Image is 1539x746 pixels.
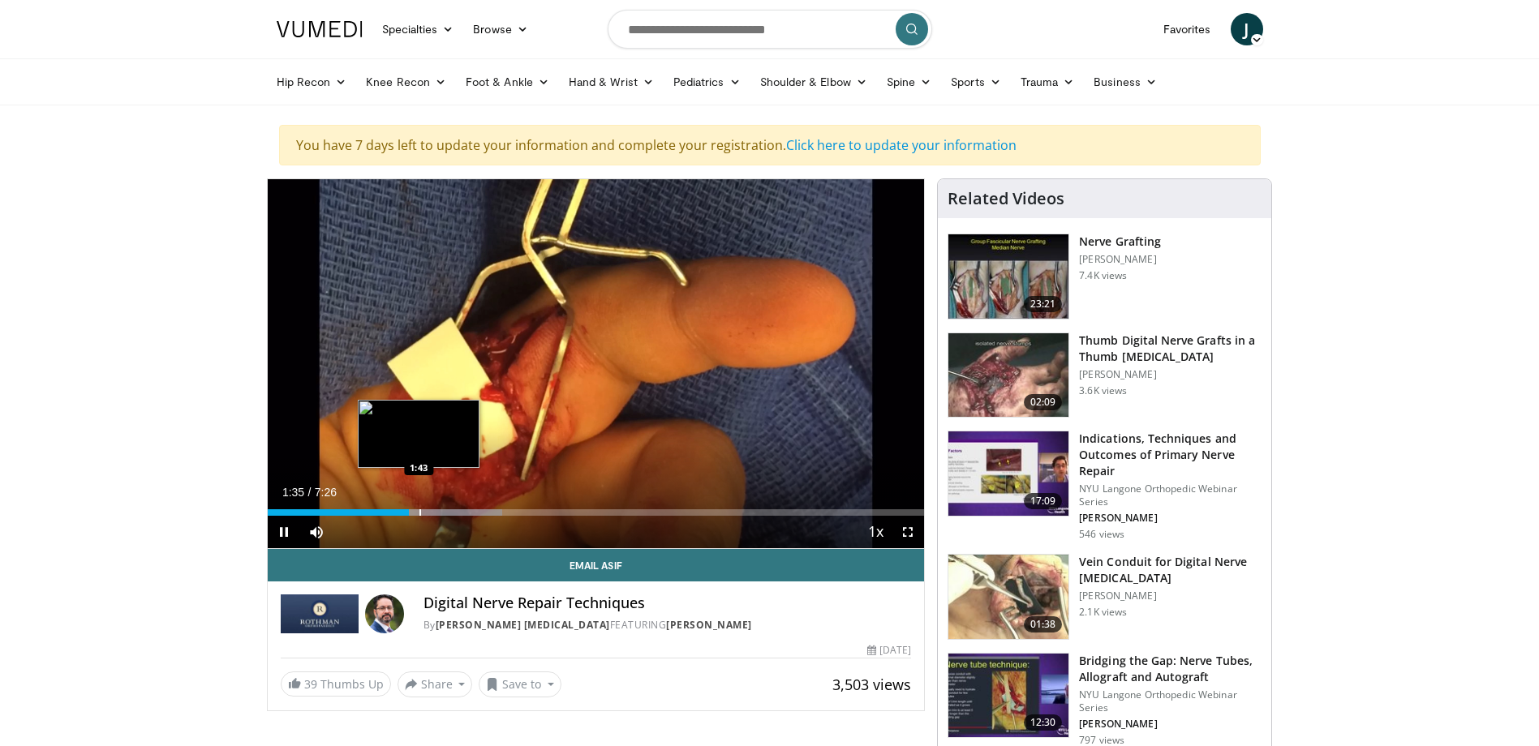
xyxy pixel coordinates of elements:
p: [PERSON_NAME] [1079,718,1262,731]
img: image.jpeg [358,400,479,468]
a: Knee Recon [356,66,456,98]
a: Click here to update your information [786,136,1017,154]
input: Search topics, interventions [608,10,932,49]
span: 17:09 [1024,493,1063,509]
video-js: Video Player [268,179,925,549]
span: 01:38 [1024,616,1063,632]
span: 39 [304,676,317,692]
p: 2.1K views [1079,606,1127,619]
h3: Nerve Grafting [1079,234,1161,250]
div: Progress Bar [268,509,925,516]
span: 12:30 [1024,714,1063,731]
img: 243130_0003_1.png.150x105_q85_crop-smart_upscale.jpg [948,234,1068,319]
img: VuMedi Logo [277,21,363,37]
button: Share [398,671,473,697]
p: [PERSON_NAME] [1079,253,1161,266]
button: Pause [268,516,300,548]
img: slutsky_-_thumb_reattachment_2.png.150x105_q85_crop-smart_upscale.jpg [948,333,1068,418]
span: 7:26 [315,486,337,499]
a: Browse [463,13,538,45]
a: [PERSON_NAME] [666,618,752,632]
h3: Bridging the Gap: Nerve Tubes, Allograft and Autograft [1079,653,1262,685]
button: Mute [300,516,333,548]
span: / [308,486,312,499]
p: 3.6K views [1079,384,1127,397]
h3: Vein Conduit for Digital Nerve [MEDICAL_DATA] [1079,554,1262,586]
a: 39 Thumbs Up [281,671,391,697]
a: Specialties [372,13,464,45]
span: 1:35 [282,486,304,499]
img: 8a493e7a-d014-41d0-bdee-945dcd84fb51.150x105_q85_crop-smart_upscale.jpg [948,431,1068,516]
p: NYU Langone Orthopedic Webinar Series [1079,482,1262,508]
a: Favorites [1154,13,1221,45]
button: Fullscreen [892,516,924,548]
h3: Indications, Techniques and Outcomes of Primary Nerve Repair [1079,431,1262,479]
span: 3,503 views [832,675,911,694]
a: Business [1084,66,1167,98]
a: Foot & Ankle [456,66,559,98]
a: Email Asif [268,549,925,581]
h4: Digital Nerve Repair Techniques [423,594,912,612]
a: Sports [941,66,1011,98]
a: Shoulder & Elbow [750,66,877,98]
span: 02:09 [1024,394,1063,410]
img: Rothman Hand Surgery [281,594,359,633]
p: [PERSON_NAME] [1079,590,1262,602]
a: [PERSON_NAME] [MEDICAL_DATA] [436,618,610,632]
div: You have 7 days left to update your information and complete your registration. [279,125,1261,165]
div: By FEATURING [423,618,912,632]
span: 23:21 [1024,296,1063,312]
img: Slutsky_-_vein_conduit_2.png.150x105_q85_crop-smart_upscale.jpg [948,555,1068,639]
button: Playback Rate [859,516,892,548]
a: Spine [877,66,941,98]
a: Hip Recon [267,66,357,98]
p: 7.4K views [1079,269,1127,282]
a: Trauma [1011,66,1085,98]
img: Avatar [365,594,404,633]
p: [PERSON_NAME] [1079,368,1262,381]
p: [PERSON_NAME] [1079,512,1262,525]
img: e2dbaa09-c9c1-421f-a8d0-34860a8562e6.150x105_q85_crop-smart_upscale.jpg [948,654,1068,738]
button: Save to [479,671,561,697]
a: J [1231,13,1263,45]
div: [DATE] [867,643,911,658]
p: 546 views [1079,528,1124,541]
a: 02:09 Thumb Digital Nerve Grafts in a Thumb [MEDICAL_DATA] [PERSON_NAME] 3.6K views [948,332,1262,418]
a: 23:21 Nerve Grafting [PERSON_NAME] 7.4K views [948,234,1262,319]
p: NYU Langone Orthopedic Webinar Series [1079,688,1262,714]
a: 17:09 Indications, Techniques and Outcomes of Primary Nerve Repair NYU Langone Orthopedic Webinar... [948,431,1262,541]
h3: Thumb Digital Nerve Grafts in a Thumb [MEDICAL_DATA] [1079,332,1262,365]
h4: Related Videos [948,189,1064,208]
a: Hand & Wrist [559,66,664,98]
a: 01:38 Vein Conduit for Digital Nerve [MEDICAL_DATA] [PERSON_NAME] 2.1K views [948,554,1262,640]
a: Pediatrics [664,66,750,98]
